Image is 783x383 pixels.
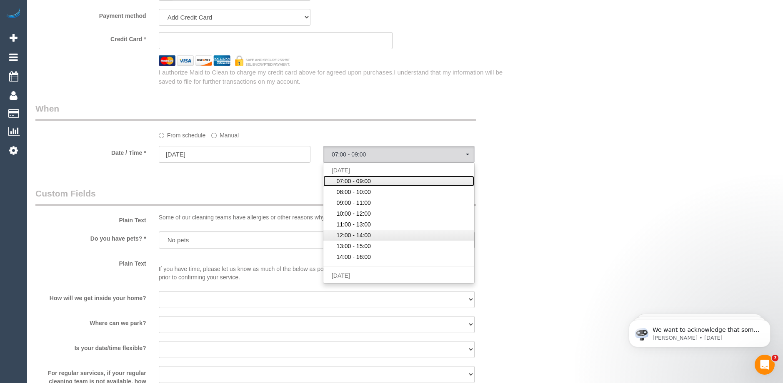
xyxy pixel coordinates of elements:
span: I understand that my information will be saved to file for further transactions on my account. [159,69,503,85]
p: If you have time, please let us know as much of the below as possible. If not, our team may need ... [159,256,475,281]
button: 07:00 - 09:00 [323,146,475,163]
label: Credit Card * [29,32,153,43]
span: 10:00 - 12:00 [336,209,371,218]
img: credit cards [153,55,296,66]
label: Manual [211,128,239,139]
label: Plain Text [29,213,153,224]
input: Manual [211,133,217,138]
span: 11:00 - 13:00 [336,220,371,229]
span: 12:00 - 14:00 [336,231,371,239]
div: I authorize Maid to Clean to charge my credit card above for agreed upon purchases. [153,68,522,86]
img: Automaid Logo [5,8,22,20]
legend: Custom Fields [35,187,476,206]
span: [DATE] [332,272,350,279]
span: 08:00 - 10:00 [336,188,371,196]
label: From schedule [159,128,206,139]
span: [DATE] [332,167,350,174]
iframe: Secure card payment input frame [166,37,385,45]
label: How will we get inside your home? [29,291,153,302]
label: Plain Text [29,256,153,268]
span: 13:00 - 15:00 [336,242,371,250]
input: DD/MM/YYYY [159,146,310,163]
input: From schedule [159,133,164,138]
span: 09:00 - 11:00 [336,199,371,207]
span: We want to acknowledge that some users may be experiencing lag or slower performance in our softw... [36,24,143,138]
p: Some of our cleaning teams have allergies or other reasons why they can't attend homes withs pets. [159,213,475,221]
label: Do you have pets? * [29,231,153,243]
span: 07:00 - 09:00 [332,151,466,158]
iframe: Intercom live chat [755,355,775,375]
span: 14:00 - 16:00 [336,253,371,261]
iframe: Intercom notifications message [616,302,783,361]
label: Is your date/time flexible? [29,341,153,352]
label: Where can we park? [29,316,153,327]
span: 7 [772,355,778,361]
p: Message from Ellie, sent 2w ago [36,32,144,40]
legend: When [35,102,476,121]
label: Payment method [29,9,153,20]
label: Date / Time * [29,146,153,157]
span: 07:00 - 09:00 [336,177,371,185]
